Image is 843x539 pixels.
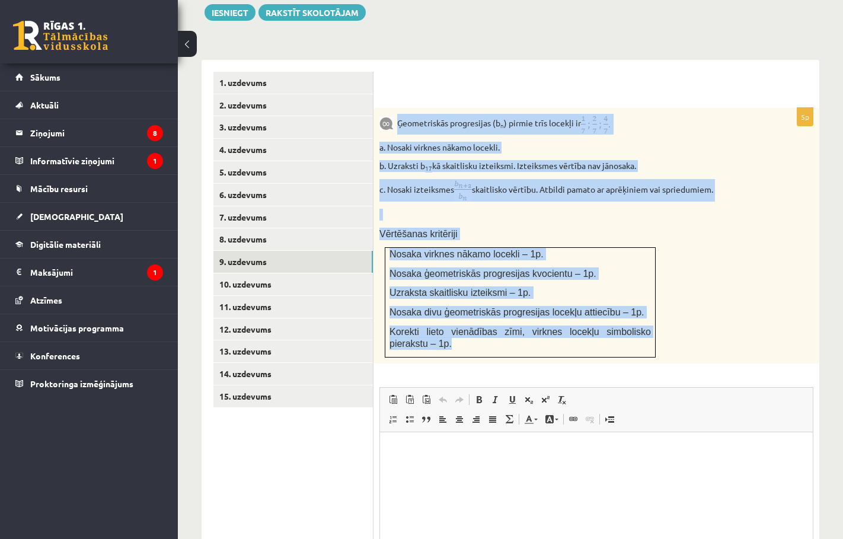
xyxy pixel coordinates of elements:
p: 5p [797,107,813,126]
span: Proktoringa izmēģinājums [30,378,133,389]
a: По левому краю [435,412,451,427]
span: Digitālie materiāli [30,239,101,250]
legend: Ziņojumi [30,119,163,146]
p: b. Uzraksti b kā skaitlisku izteiksmi. Izteiksmes vērtība nav jānosaka. [379,160,754,172]
a: Отменить (Ctrl+Z) [435,392,451,407]
a: По центру [451,412,468,427]
a: Maksājumi1 [15,259,163,286]
p: Ģeometriskās progresijas (b ) pirmie trīs locekļi ir [379,114,754,135]
a: Atzīmes [15,286,163,314]
a: Цвет текста [521,412,541,427]
a: 15. uzdevums [213,385,373,407]
img: t9eBywau4UUUGXiCpj5smRKZOLHgqj2G7P8PMJayZXGyyEY2coeYStmfnZzRWdgwq9JlYTfKRAws9JjTkJCNbJwcVPvI4x0kz... [581,114,610,135]
span: Nosaka divu ģeometriskās progresijas locekļu attiecību – 1p. [389,307,644,317]
a: [DEMOGRAPHIC_DATA] [15,203,163,230]
a: 10. uzdevums [213,273,373,295]
a: Надстрочный индекс [537,392,554,407]
a: Mācību resursi [15,175,163,202]
span: Atzīmes [30,295,62,305]
span: Nosaka ģeometriskās progresijas kvocientu – 1p. [389,269,596,279]
a: Вставить / удалить маркированный список [401,412,418,427]
img: kUM6yIsdqbtt9+IAvxfPh4SdIUFeHCQd5sX7dJlvXlmhWtaPO6cAAAAASUVORK5CYII= [454,179,472,202]
span: [DEMOGRAPHIC_DATA] [30,211,123,222]
legend: Maksājumi [30,259,163,286]
a: Motivācijas programma [15,314,163,342]
span: Konferences [30,350,80,361]
a: Digitālie materiāli [15,231,163,258]
p: c. Nosaki izteiksmes skaitlisko vērtību. Atbildi pamato ar aprēķiniem vai spriedumiem. [379,179,754,202]
a: 8. uzdevums [213,228,373,250]
a: 12. uzdevums [213,318,373,340]
a: 2. uzdevums [213,94,373,116]
span: Korekti lieto vienādības zīmi, virknes locekļu simbolisko pierakstu – 1p. [389,327,651,349]
a: Informatīvie ziņojumi1 [15,147,163,174]
a: Цвет фона [541,412,562,427]
a: Rakstīt skolotājam [258,4,366,21]
img: 9k= [379,117,394,130]
a: Вставить (Ctrl+V) [385,392,401,407]
span: Sākums [30,72,60,82]
span: Vērtēšanas kritēriji [379,229,458,239]
a: Konferences [15,342,163,369]
span: Mācību resursi [30,183,88,194]
a: 1. uzdevums [213,72,373,94]
sub: 17 [425,164,432,173]
a: Подстрочный индекс [521,392,537,407]
a: Ziņojumi8 [15,119,163,146]
a: Вставить/Редактировать ссылку (Ctrl+K) [565,412,582,427]
a: Убрать форматирование [554,392,570,407]
span: Motivācijas programma [30,323,124,333]
a: Повторить (Ctrl+Y) [451,392,468,407]
a: Вставить только текст (Ctrl+Shift+V) [401,392,418,407]
a: 14. uzdevums [213,363,373,385]
legend: Informatīvie ziņojumi [30,147,163,174]
i: 1 [147,153,163,169]
a: 7. uzdevums [213,206,373,228]
i: 1 [147,264,163,280]
a: Вставить из Word [418,392,435,407]
a: Полужирный (Ctrl+B) [471,392,487,407]
a: Вставить / удалить нумерованный список [385,412,401,427]
a: Курсив (Ctrl+I) [487,392,504,407]
button: Iesniegt [205,4,256,21]
a: Proktoringa izmēģinājums [15,370,163,397]
a: Sākums [15,63,163,91]
a: Aktuāli [15,91,163,119]
a: Цитата [418,412,435,427]
a: 4. uzdevums [213,139,373,161]
span: Aktuāli [30,100,59,110]
p: a. Nosaki virknes nākamo locekli. [379,142,754,154]
a: По правому краю [468,412,484,427]
a: 5. uzdevums [213,161,373,183]
a: 3. uzdevums [213,116,373,138]
a: Математика [501,412,518,427]
a: Rīgas 1. Tālmācības vidusskola [13,21,108,50]
a: 13. uzdevums [213,340,373,362]
a: Убрать ссылку [582,412,598,427]
a: По ширине [484,412,501,427]
a: 6. uzdevums [213,184,373,206]
a: Вставить разрыв страницы для печати [601,412,618,427]
i: 8 [147,125,163,141]
a: Подчеркнутый (Ctrl+U) [504,392,521,407]
a: 11. uzdevums [213,296,373,318]
a: 9. uzdevums [213,251,373,273]
span: Nosaka virknes nākamo locekli – 1p. [389,249,544,259]
img: Balts.png [385,88,389,93]
sub: n [500,121,504,130]
span: Uzraksta skaitlisku izteiksmi – 1p. [389,288,531,298]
